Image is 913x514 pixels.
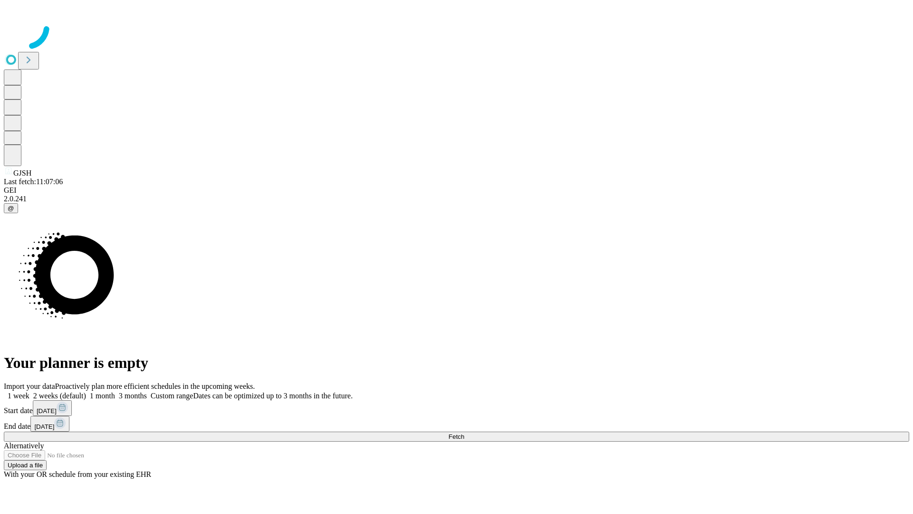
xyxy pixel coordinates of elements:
[34,423,54,430] span: [DATE]
[448,433,464,440] span: Fetch
[4,186,909,195] div: GEI
[90,392,115,400] span: 1 month
[33,392,86,400] span: 2 weeks (default)
[4,470,151,478] span: With your OR schedule from your existing EHR
[4,195,909,203] div: 2.0.241
[33,400,72,416] button: [DATE]
[37,407,57,415] span: [DATE]
[8,392,29,400] span: 1 week
[4,442,44,450] span: Alternatively
[4,354,909,372] h1: Your planner is empty
[4,178,63,186] span: Last fetch: 11:07:06
[4,416,909,432] div: End date
[119,392,147,400] span: 3 months
[8,205,14,212] span: @
[4,203,18,213] button: @
[151,392,193,400] span: Custom range
[4,400,909,416] div: Start date
[4,460,47,470] button: Upload a file
[55,382,255,390] span: Proactively plan more efficient schedules in the upcoming weeks.
[30,416,69,432] button: [DATE]
[193,392,352,400] span: Dates can be optimized up to 3 months in the future.
[4,432,909,442] button: Fetch
[13,169,31,177] span: GJSH
[4,382,55,390] span: Import your data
